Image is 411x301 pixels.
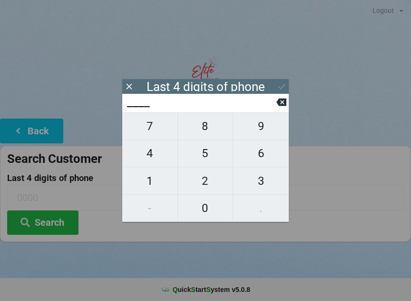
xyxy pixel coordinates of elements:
span: 4 [122,143,177,163]
span: 2 [178,171,233,191]
button: 4 [122,140,178,167]
button: 2 [178,167,234,194]
button: 0 [178,195,234,222]
span: 9 [233,116,289,136]
span: 0 [178,198,233,218]
span: 3 [233,171,289,191]
div: Last 4 digits of phone [147,82,265,91]
button: 1 [122,167,178,194]
span: 8 [178,116,233,136]
button: 8 [178,112,234,140]
span: 5 [178,143,233,163]
button: 6 [233,140,289,167]
button: 7 [122,112,178,140]
button: 3 [233,167,289,194]
span: 1 [122,171,177,191]
span: 7 [122,116,177,136]
button: 5 [178,140,234,167]
span: 6 [233,143,289,163]
button: 9 [233,112,289,140]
